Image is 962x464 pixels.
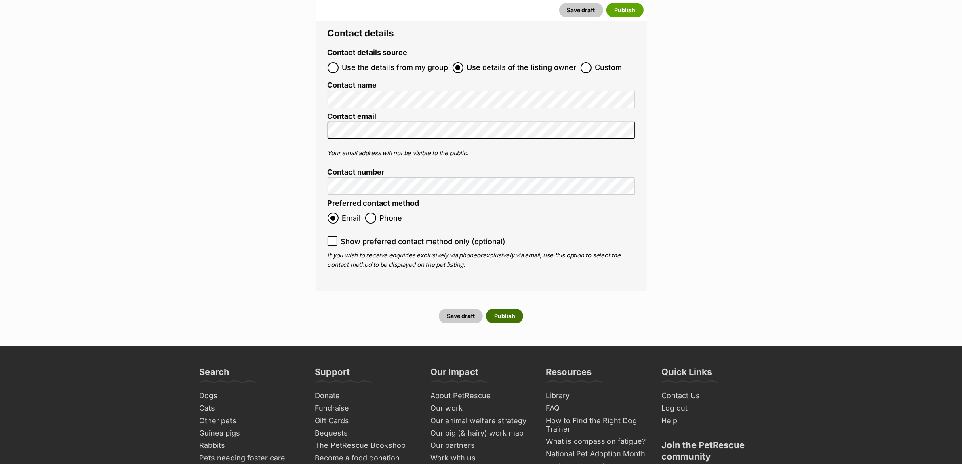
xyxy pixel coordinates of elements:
[328,27,394,38] span: Contact details
[427,390,535,402] a: About PetRescue
[328,112,635,121] label: Contact email
[312,415,419,427] a: Gift Cards
[380,213,402,224] span: Phone
[659,415,766,427] a: Help
[427,415,535,427] a: Our animal welfare strategy
[543,402,650,415] a: FAQ
[543,415,650,435] a: How to Find the Right Dog Trainer
[196,402,304,415] a: Cats
[477,251,483,259] b: or
[312,402,419,415] a: Fundraise
[196,415,304,427] a: Other pets
[543,435,650,448] a: What is compassion fatigue?
[342,62,448,73] span: Use the details from my group
[595,62,622,73] span: Custom
[342,213,361,224] span: Email
[328,168,635,177] label: Contact number
[546,366,592,382] h3: Resources
[543,390,650,402] a: Library
[328,49,408,57] label: Contact details source
[328,81,635,90] label: Contact name
[196,427,304,440] a: Guinea pigs
[341,236,506,247] span: Show preferred contact method only (optional)
[312,439,419,452] a: The PetRescue Bookshop
[486,309,523,323] button: Publish
[427,427,535,440] a: Our big (& hairy) work map
[315,366,350,382] h3: Support
[543,448,650,460] a: National Pet Adoption Month
[659,390,766,402] a: Contact Us
[431,366,479,382] h3: Our Impact
[196,390,304,402] a: Dogs
[606,3,644,17] button: Publish
[328,251,635,269] p: If you wish to receive enquiries exclusively via phone exclusively via email, use this option to ...
[200,366,230,382] h3: Search
[439,309,483,323] button: Save draft
[427,402,535,415] a: Our work
[312,390,419,402] a: Donate
[659,402,766,415] a: Log out
[328,149,635,158] p: Your email address will not be visible to the public.
[662,366,712,382] h3: Quick Links
[328,199,419,208] label: Preferred contact method
[312,427,419,440] a: Bequests
[559,3,603,17] button: Save draft
[196,439,304,452] a: Rabbits
[427,439,535,452] a: Our partners
[467,62,577,73] span: Use details of the listing owner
